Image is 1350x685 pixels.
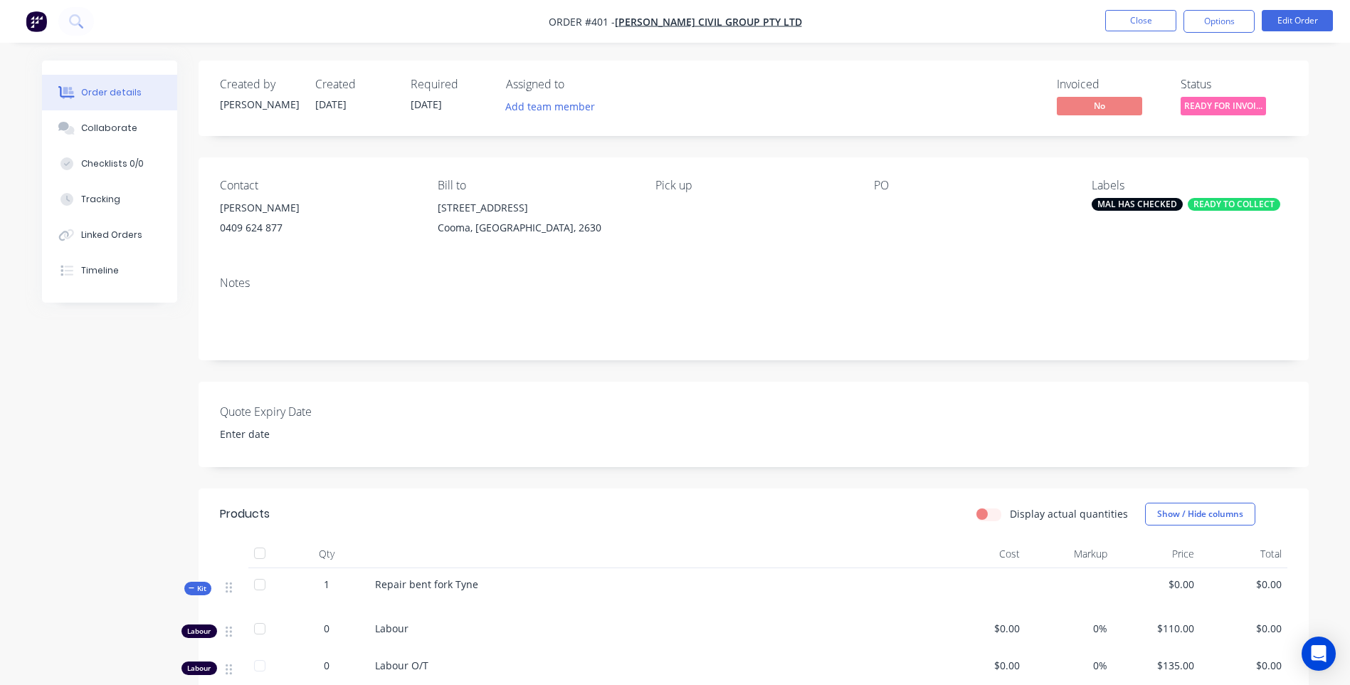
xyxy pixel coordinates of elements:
div: Qty [284,540,369,568]
button: Linked Orders [42,217,177,253]
div: Timeline [81,264,119,277]
div: Kit [184,582,211,595]
span: 0 [324,621,329,636]
div: Labour [181,624,217,638]
div: Total [1200,540,1287,568]
span: 1 [324,577,329,592]
div: [PERSON_NAME] [220,198,415,218]
div: Bill to [438,179,633,192]
button: Collaborate [42,110,177,146]
span: [DATE] [315,98,347,111]
div: Status [1181,78,1287,91]
div: PO [874,179,1069,192]
div: Created by [220,78,298,91]
div: Cost [939,540,1026,568]
div: Invoiced [1057,78,1164,91]
div: Contact [220,179,415,192]
button: Checklists 0/0 [42,146,177,182]
div: Products [220,506,270,523]
div: Cooma, [GEOGRAPHIC_DATA], 2630 [438,218,633,238]
div: Created [315,78,394,91]
button: Close [1105,10,1176,31]
button: Add team member [497,97,602,116]
div: [PERSON_NAME] [220,97,298,112]
button: Order details [42,75,177,110]
span: READY FOR INVOI... [1181,97,1266,115]
span: 0 [324,658,329,673]
span: $0.00 [1206,658,1282,673]
button: Timeline [42,253,177,288]
div: Notes [220,276,1287,290]
div: Collaborate [81,122,137,135]
span: $0.00 [1206,577,1282,592]
span: [DATE] [411,98,442,111]
div: Price [1113,540,1201,568]
label: Quote Expiry Date [220,403,398,420]
button: Show / Hide columns [1145,503,1255,525]
button: READY FOR INVOI... [1181,97,1266,118]
div: Open Intercom Messenger [1302,637,1336,671]
span: Kit [189,583,207,594]
div: [STREET_ADDRESS]Cooma, [GEOGRAPHIC_DATA], 2630 [438,198,633,244]
span: No [1057,97,1142,115]
div: Order details [81,86,142,99]
span: Labour O/T [375,659,428,672]
span: $0.00 [1119,577,1195,592]
div: 0409 624 877 [220,218,415,238]
div: Markup [1025,540,1113,568]
div: READY TO COLLECT [1188,198,1280,211]
button: Options [1183,10,1255,33]
span: Repair bent fork Tyne [375,577,478,591]
span: $0.00 [944,658,1021,673]
span: $110.00 [1119,621,1195,636]
div: Assigned to [506,78,648,91]
span: $0.00 [944,621,1021,636]
div: Required [411,78,489,91]
a: [PERSON_NAME] Civil Group Pty Ltd [615,15,802,28]
span: 0% [1031,621,1107,636]
img: Factory [26,11,47,32]
div: Pick up [655,179,850,192]
span: $135.00 [1119,658,1195,673]
div: Checklists 0/0 [81,157,144,170]
button: Tracking [42,182,177,217]
input: Enter date [210,424,387,445]
div: Labels [1092,179,1287,192]
div: MAL HAS CHECKED [1092,198,1183,211]
div: Tracking [81,193,120,206]
span: Labour [375,622,408,635]
label: Display actual quantities [1010,506,1128,521]
span: $0.00 [1206,621,1282,636]
button: Edit Order [1262,10,1333,31]
span: 0% [1031,658,1107,673]
div: Linked Orders [81,229,142,241]
div: Labour [181,662,217,675]
span: Order #401 - [549,15,615,28]
div: [STREET_ADDRESS] [438,198,633,218]
div: [PERSON_NAME]0409 624 877 [220,198,415,244]
button: Add team member [506,97,603,116]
